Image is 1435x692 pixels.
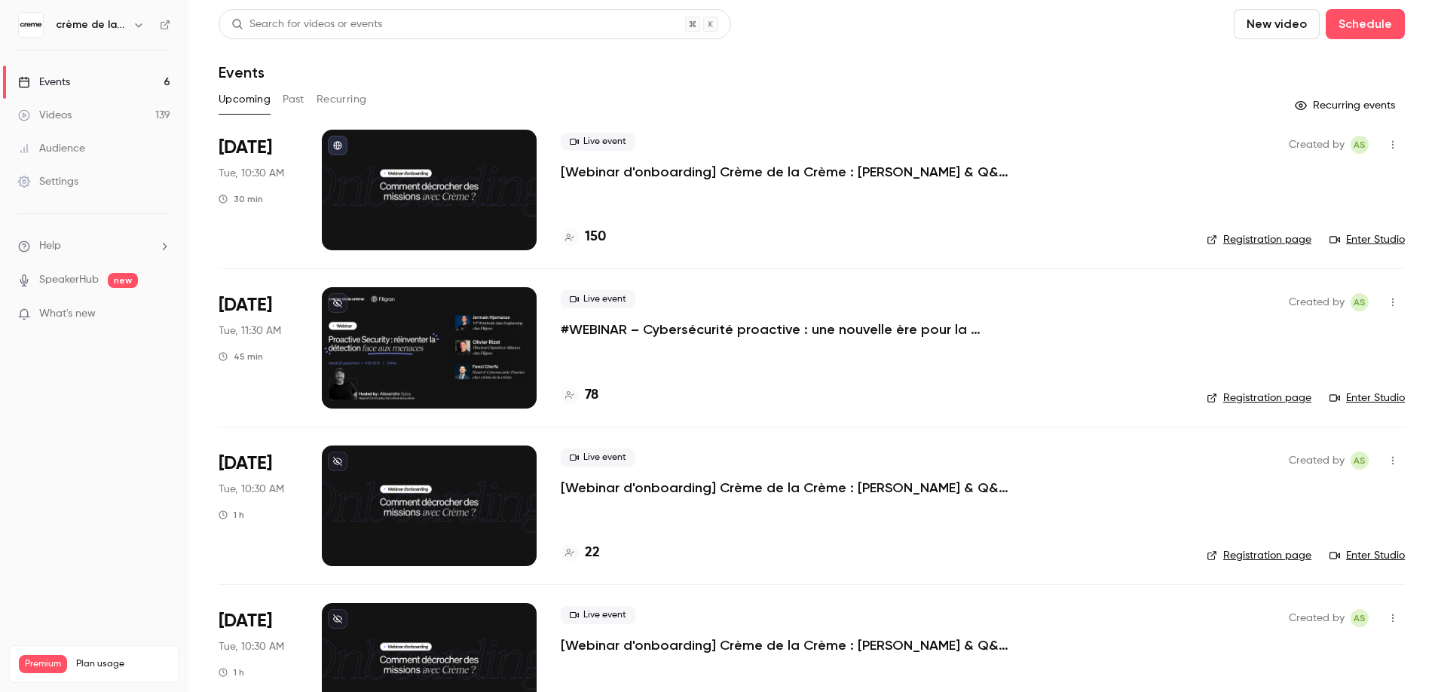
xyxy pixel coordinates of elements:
[585,385,598,406] h4: 78
[1289,293,1345,311] span: Created by
[1351,609,1369,627] span: Alexandre Sutra
[1289,609,1345,627] span: Created by
[561,320,1013,338] a: #WEBINAR – Cybersécurité proactive : une nouvelle ère pour la détection des menaces avec [PERSON_...
[283,87,304,112] button: Past
[1329,232,1405,247] a: Enter Studio
[39,238,61,254] span: Help
[219,63,265,81] h1: Events
[18,238,170,254] li: help-dropdown-opener
[1326,9,1405,39] button: Schedule
[219,639,284,654] span: Tue, 10:30 AM
[317,87,367,112] button: Recurring
[561,163,1013,181] a: [Webinar d'onboarding] Crème de la Crème : [PERSON_NAME] & Q&A par [PERSON_NAME]
[1234,9,1320,39] button: New video
[561,133,635,151] span: Live event
[76,658,170,670] span: Plan usage
[561,227,606,247] a: 150
[219,509,244,521] div: 1 h
[561,636,1013,654] a: [Webinar d'onboarding] Crème de la Crème : [PERSON_NAME] & Q&A par [PERSON_NAME]
[1288,93,1405,118] button: Recurring events
[108,273,138,288] span: new
[219,130,298,250] div: Sep 23 Tue, 10:30 AM (Europe/Madrid)
[219,351,263,363] div: 45 min
[219,293,272,317] span: [DATE]
[231,17,382,32] div: Search for videos or events
[219,287,298,408] div: Sep 23 Tue, 11:30 AM (Europe/Paris)
[1351,293,1369,311] span: Alexandre Sutra
[1354,293,1366,311] span: AS
[1354,452,1366,470] span: AS
[1289,136,1345,154] span: Created by
[56,17,127,32] h6: crème de la crème
[1351,452,1369,470] span: Alexandre Sutra
[19,13,43,37] img: crème de la crème
[1354,136,1366,154] span: AS
[219,87,271,112] button: Upcoming
[219,482,284,497] span: Tue, 10:30 AM
[1207,232,1311,247] a: Registration page
[585,543,600,563] h4: 22
[561,385,598,406] a: 78
[561,543,600,563] a: 22
[19,655,67,673] span: Premium
[1329,548,1405,563] a: Enter Studio
[219,166,284,181] span: Tue, 10:30 AM
[561,606,635,624] span: Live event
[219,193,263,205] div: 30 min
[219,666,244,678] div: 1 h
[219,609,272,633] span: [DATE]
[561,479,1013,497] a: [Webinar d'onboarding] Crème de la Crème : [PERSON_NAME] & Q&A par [PERSON_NAME]
[18,141,85,156] div: Audience
[39,306,96,322] span: What's new
[1329,390,1405,406] a: Enter Studio
[18,75,70,90] div: Events
[585,227,606,247] h4: 150
[219,136,272,160] span: [DATE]
[1207,548,1311,563] a: Registration page
[219,446,298,566] div: Sep 30 Tue, 10:30 AM (Europe/Paris)
[1351,136,1369,154] span: Alexandre Sutra
[1289,452,1345,470] span: Created by
[219,452,272,476] span: [DATE]
[219,323,281,338] span: Tue, 11:30 AM
[18,174,78,189] div: Settings
[18,108,72,123] div: Videos
[561,449,635,467] span: Live event
[561,290,635,308] span: Live event
[39,272,99,288] a: SpeakerHub
[1354,609,1366,627] span: AS
[1207,390,1311,406] a: Registration page
[152,308,170,321] iframe: Noticeable Trigger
